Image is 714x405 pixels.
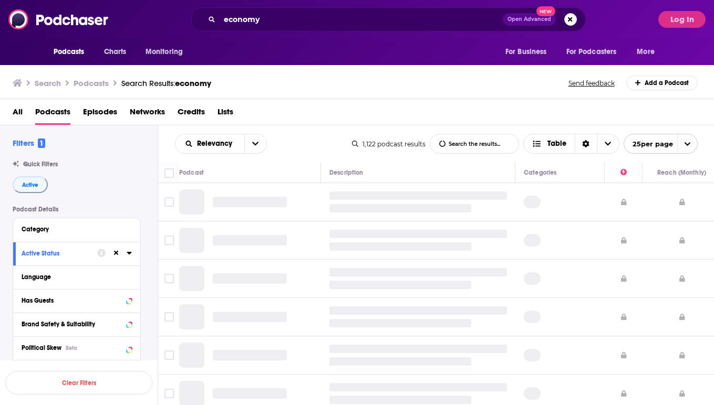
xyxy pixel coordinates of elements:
[658,11,706,28] button: Log In
[175,140,244,147] button: open menu
[22,250,90,257] div: Active Status
[22,321,123,328] div: Brand Safety & Suitability
[629,42,668,62] button: open menu
[35,103,70,125] a: Podcasts
[498,42,560,62] button: open menu
[22,297,123,304] div: Has Guests
[175,78,211,88] span: economy
[22,273,125,281] div: Language
[191,7,586,31] div: Search podcasts, credits, & more...
[566,45,617,59] span: For Podcasters
[74,78,109,88] h3: Podcasts
[22,222,132,236] button: Category
[560,42,632,62] button: open menu
[164,274,174,283] span: Toggle select row
[197,140,236,147] span: Relevancy
[626,76,698,90] a: Add a Podcast
[13,176,48,193] button: Active
[104,45,127,59] span: Charts
[54,45,85,59] span: Podcasts
[23,161,58,168] span: Quick Filters
[536,6,555,16] span: New
[83,103,117,125] a: Episodes
[130,103,165,125] a: Networks
[121,78,211,88] a: Search Results:economy
[164,197,174,207] span: Toggle select row
[624,136,673,152] span: 25 per page
[22,294,132,307] button: Has Guests
[565,79,618,88] button: Send feedback
[22,270,132,283] button: Language
[503,13,556,26] button: Open AdvancedNew
[13,103,23,125] a: All
[13,360,140,383] button: Show More
[524,166,556,179] div: Categories
[505,45,547,59] span: For Business
[329,166,363,179] div: Description
[175,134,267,154] h2: Choose List sort
[179,166,204,179] div: Podcast
[164,236,174,245] span: Toggle select row
[352,140,426,148] div: 1,122 podcast results
[220,11,503,28] input: Search podcasts, credits, & more...
[46,42,98,62] button: open menu
[5,371,152,395] button: Clear Filters
[146,45,183,59] span: Monitoring
[22,247,97,260] button: Active Status
[624,134,698,154] button: open menu
[164,312,174,322] span: Toggle select row
[620,166,627,179] div: Power Score
[66,345,77,351] div: Beta
[164,389,174,398] span: Toggle select row
[22,226,125,233] div: Category
[657,166,706,179] div: Reach (Monthly)
[547,140,566,147] span: Table
[178,103,205,125] a: Credits
[97,42,133,62] a: Charts
[218,103,233,125] a: Lists
[35,78,61,88] h3: Search
[523,134,619,154] button: Choose View
[22,344,61,351] span: Political Skew
[38,138,45,148] span: 1
[121,78,211,88] div: Search Results:
[13,138,45,148] h2: Filters
[22,341,132,354] button: Political SkewBeta
[637,45,655,59] span: More
[13,206,141,213] p: Podcast Details
[508,17,551,22] span: Open Advanced
[244,134,266,153] button: open menu
[575,134,597,153] div: Sort Direction
[22,317,132,331] button: Brand Safety & Suitability
[8,9,109,29] img: Podchaser - Follow, Share and Rate Podcasts
[164,350,174,360] span: Toggle select row
[22,182,38,188] span: Active
[138,42,196,62] button: open menu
